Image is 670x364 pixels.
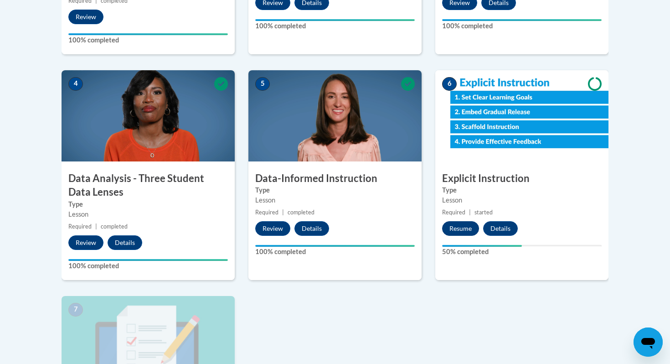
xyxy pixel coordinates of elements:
label: 100% completed [442,21,602,31]
button: Details [294,221,329,236]
iframe: Button to launch messaging window [634,328,663,357]
span: | [95,223,97,230]
span: | [282,209,284,216]
span: completed [101,223,128,230]
img: Course Image [435,70,608,161]
label: 100% completed [255,247,415,257]
button: Review [68,10,103,24]
div: Your progress [68,33,228,35]
button: Review [255,221,290,236]
div: Lesson [255,195,415,205]
span: | [469,209,471,216]
label: Type [442,185,602,195]
span: started [474,209,493,216]
h3: Data Analysis - Three Student Data Lenses [62,172,235,200]
div: Your progress [255,19,415,21]
span: Required [442,209,465,216]
span: 7 [68,303,83,317]
button: Details [108,235,142,250]
span: 4 [68,77,83,91]
img: Course Image [248,70,422,161]
span: completed [288,209,314,216]
button: Resume [442,221,479,236]
h3: Explicit Instruction [435,172,608,186]
span: 5 [255,77,270,91]
div: Your progress [255,245,415,247]
div: Your progress [442,245,522,247]
label: Type [68,199,228,209]
label: 100% completed [255,21,415,31]
span: Required [68,223,92,230]
div: Your progress [68,259,228,261]
img: Course Image [62,70,235,161]
div: Your progress [442,19,602,21]
h3: Data-Informed Instruction [248,172,422,186]
label: 100% completed [68,35,228,45]
div: Lesson [68,209,228,219]
button: Review [68,235,103,250]
label: 50% completed [442,247,602,257]
span: 6 [442,77,457,91]
label: Type [255,185,415,195]
div: Lesson [442,195,602,205]
span: Required [255,209,278,216]
button: Details [483,221,518,236]
label: 100% completed [68,261,228,271]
